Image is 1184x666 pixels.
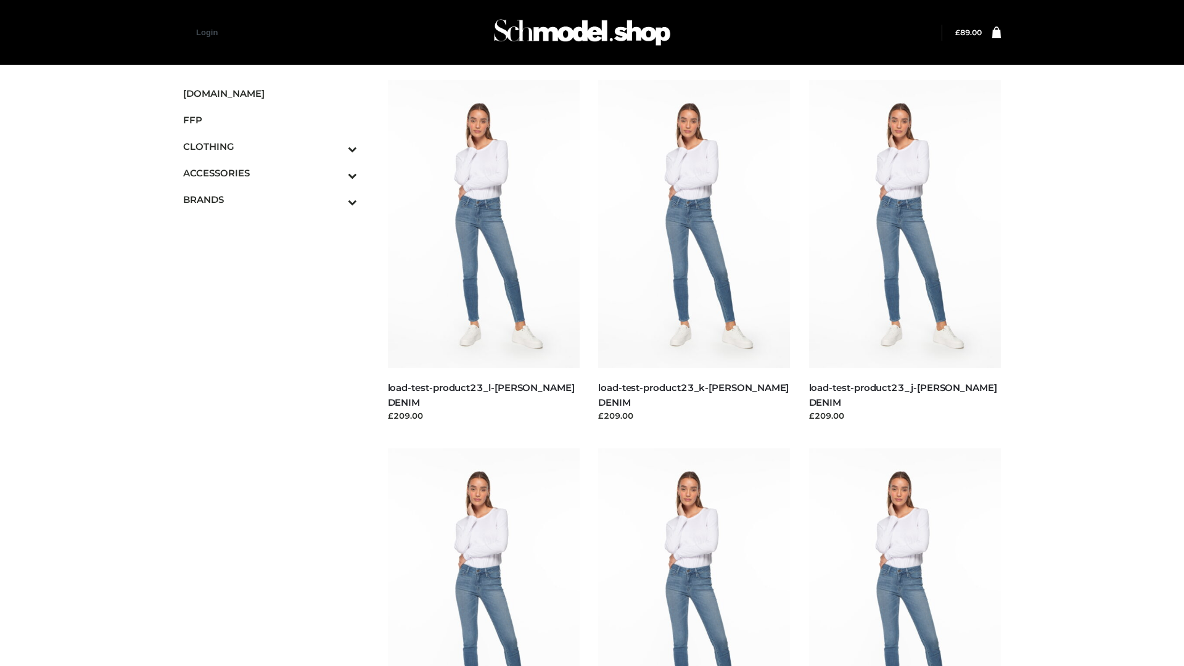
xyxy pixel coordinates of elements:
a: Login [196,28,218,37]
a: load-test-product23_l-[PERSON_NAME] DENIM [388,382,575,408]
a: £89.00 [955,28,982,37]
div: £209.00 [388,409,580,422]
span: BRANDS [183,192,357,207]
img: Schmodel Admin 964 [490,8,675,57]
div: £209.00 [809,409,1001,422]
a: FFP [183,107,357,133]
a: BRANDSToggle Submenu [183,186,357,213]
a: load-test-product23_j-[PERSON_NAME] DENIM [809,382,997,408]
a: load-test-product23_k-[PERSON_NAME] DENIM [598,382,789,408]
a: ACCESSORIESToggle Submenu [183,160,357,186]
button: Toggle Submenu [314,160,357,186]
span: FFP [183,113,357,127]
button: Toggle Submenu [314,186,357,213]
span: ACCESSORIES [183,166,357,180]
div: £209.00 [598,409,791,422]
span: CLOTHING [183,139,357,154]
button: Toggle Submenu [314,133,357,160]
span: £ [955,28,960,37]
a: CLOTHINGToggle Submenu [183,133,357,160]
span: [DOMAIN_NAME] [183,86,357,101]
a: [DOMAIN_NAME] [183,80,357,107]
bdi: 89.00 [955,28,982,37]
